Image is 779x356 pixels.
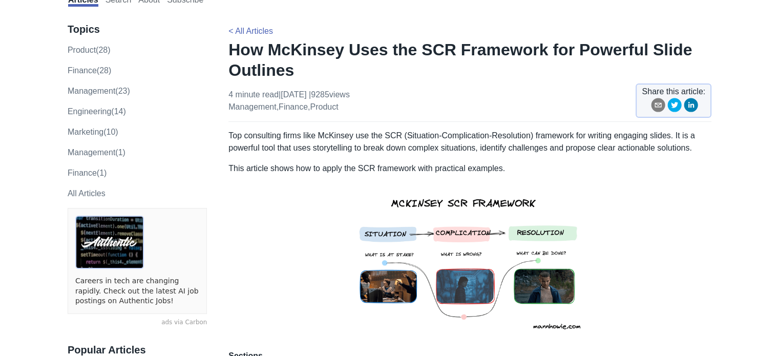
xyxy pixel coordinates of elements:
[279,102,308,111] a: finance
[228,27,273,35] a: < All Articles
[344,183,596,342] img: mckinsey scr framework
[228,130,711,154] p: Top consulting firms like McKinsey use the SCR (Situation-Complication-Resolution) framework for ...
[309,90,350,99] span: | 9285 views
[68,46,111,54] a: product(28)
[651,98,665,116] button: email
[75,276,199,306] a: Careers in tech are changing rapidly. Check out the latest AI job postings on Authentic Jobs!
[68,318,207,327] a: ads via Carbon
[68,66,111,75] a: finance(28)
[75,216,144,269] img: ads via Carbon
[68,87,130,95] a: management(23)
[642,86,705,98] span: Share this article:
[68,128,118,136] a: marketing(10)
[684,98,698,116] button: linkedin
[68,189,106,198] a: All Articles
[68,23,207,36] h3: Topics
[228,162,711,175] p: This article shows how to apply the SCR framework with practical examples.
[68,169,107,177] a: Finance(1)
[667,98,682,116] button: twitter
[68,107,126,116] a: engineering(14)
[228,39,711,80] h1: How McKinsey Uses the SCR Framework for Powerful Slide Outlines
[68,148,125,157] a: Management(1)
[228,89,350,113] p: 4 minute read | [DATE] , ,
[228,102,276,111] a: management
[310,102,338,111] a: product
